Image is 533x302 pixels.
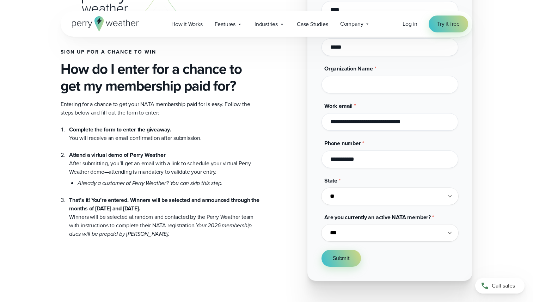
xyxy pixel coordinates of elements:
span: Case Studies [297,20,328,29]
em: Your 2026 membership dues will be prepaid by [PERSON_NAME]. [69,221,252,238]
span: Are you currently an active NATA member? [324,213,431,221]
li: After submitting, you’ll get an email with a link to schedule your virtual Perry Weather demo—att... [69,142,261,187]
span: Work email [324,102,353,110]
span: Call sales [492,282,515,290]
a: Call sales [475,278,525,294]
a: Log in [403,20,417,28]
a: Try it free [429,16,468,32]
li: You will receive an email confirmation after submission. [69,125,261,142]
span: Company [340,20,363,28]
button: Submit [321,250,361,267]
h4: Sign up for a chance to win [61,49,261,55]
span: Phone number [324,139,361,147]
li: Winners will be selected at random and contacted by the Perry Weather team with instructions to c... [69,187,261,238]
a: Case Studies [291,17,334,31]
strong: Attend a virtual demo of Perry Weather [69,151,165,159]
span: State [324,177,337,185]
span: Industries [255,20,278,29]
span: Submit [333,254,350,263]
em: Already a customer of Perry Weather? You can skip this step. [78,179,223,187]
span: Organization Name [324,64,373,73]
a: How it Works [165,17,209,31]
span: Features [215,20,235,29]
p: Entering for a chance to get your NATA membership paid for is easy. Follow the steps below and fi... [61,100,261,117]
strong: That’s it! You’re entered. Winners will be selected and announced through the months of [DATE] an... [69,196,259,212]
h3: How do I enter for a chance to get my membership paid for? [61,61,261,94]
span: Try it free [437,20,460,28]
span: How it Works [171,20,203,29]
strong: Complete the form to enter the giveaway. [69,125,171,134]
